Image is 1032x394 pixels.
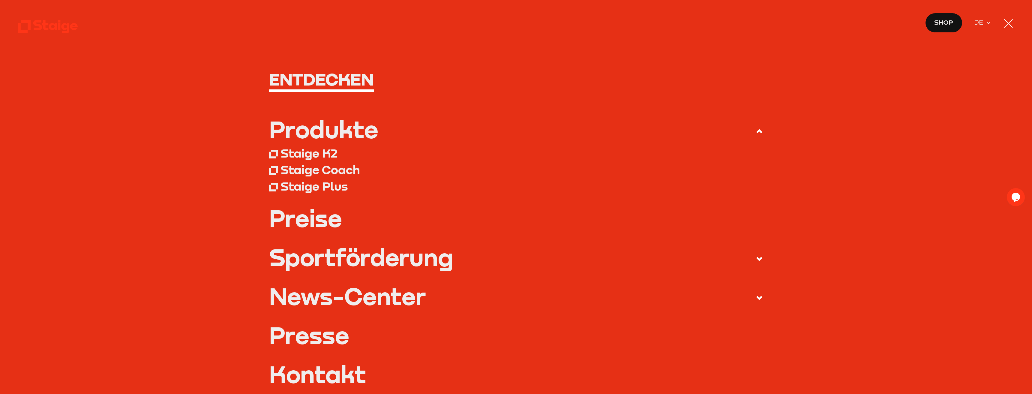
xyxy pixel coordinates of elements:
[269,178,763,194] a: Staige Plus
[281,179,348,194] div: Staige Plus
[1007,188,1026,206] iframe: chat widget
[281,146,337,161] div: Staige K2
[269,284,426,308] div: News-Center
[269,118,378,141] div: Produkte
[269,245,453,269] div: Sportförderung
[925,13,962,33] a: Shop
[934,17,953,28] span: Shop
[269,362,763,386] a: Kontakt
[269,323,763,347] a: Presse
[281,162,360,177] div: Staige Coach
[974,18,986,28] span: DE
[269,145,763,161] a: Staige K2
[269,206,763,230] a: Preise
[269,161,763,178] a: Staige Coach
